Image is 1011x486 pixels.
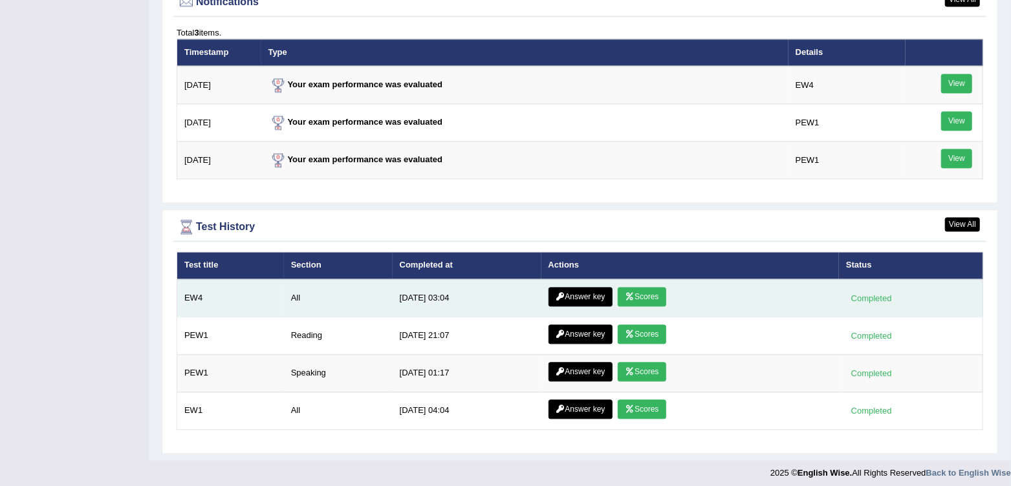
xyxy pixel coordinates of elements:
[926,468,1011,478] a: Back to English Wise
[393,252,541,279] th: Completed at
[788,142,906,179] td: PEW1
[177,66,261,104] td: [DATE]
[261,39,788,66] th: Type
[788,104,906,142] td: PEW1
[393,279,541,317] td: [DATE] 03:04
[941,74,972,93] a: View
[393,317,541,354] td: [DATE] 21:07
[846,404,897,417] div: Completed
[268,154,443,164] strong: Your exam performance was evaluated
[549,324,613,344] a: Answer key
[177,26,983,39] div: Total items.
[788,39,906,66] th: Details
[177,39,261,66] th: Timestamp
[177,104,261,142] td: [DATE]
[177,279,284,317] td: EW4
[846,366,897,380] div: Completed
[268,79,443,89] strong: Your exam performance was evaluated
[941,111,972,131] a: View
[798,468,852,478] strong: English Wise.
[618,287,666,306] a: Scores
[770,460,1011,479] div: 2025 © All Rights Reserved
[941,149,972,168] a: View
[618,399,666,419] a: Scores
[846,329,897,343] div: Completed
[284,279,393,317] td: All
[618,362,666,381] a: Scores
[177,354,284,392] td: PEW1
[268,117,443,127] strong: Your exam performance was evaluated
[549,287,613,306] a: Answer key
[945,217,980,231] a: View All
[839,252,983,279] th: Status
[177,142,261,179] td: [DATE]
[549,399,613,419] a: Answer key
[541,252,839,279] th: Actions
[177,317,284,354] td: PEW1
[284,317,393,354] td: Reading
[194,28,199,37] b: 3
[284,252,393,279] th: Section
[284,354,393,392] td: Speaking
[393,392,541,429] td: [DATE] 04:04
[788,66,906,104] td: EW4
[284,392,393,429] td: All
[177,252,284,279] th: Test title
[393,354,541,392] td: [DATE] 01:17
[177,392,284,429] td: EW1
[177,217,983,237] div: Test History
[549,362,613,381] a: Answer key
[618,324,666,344] a: Scores
[846,291,897,305] div: Completed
